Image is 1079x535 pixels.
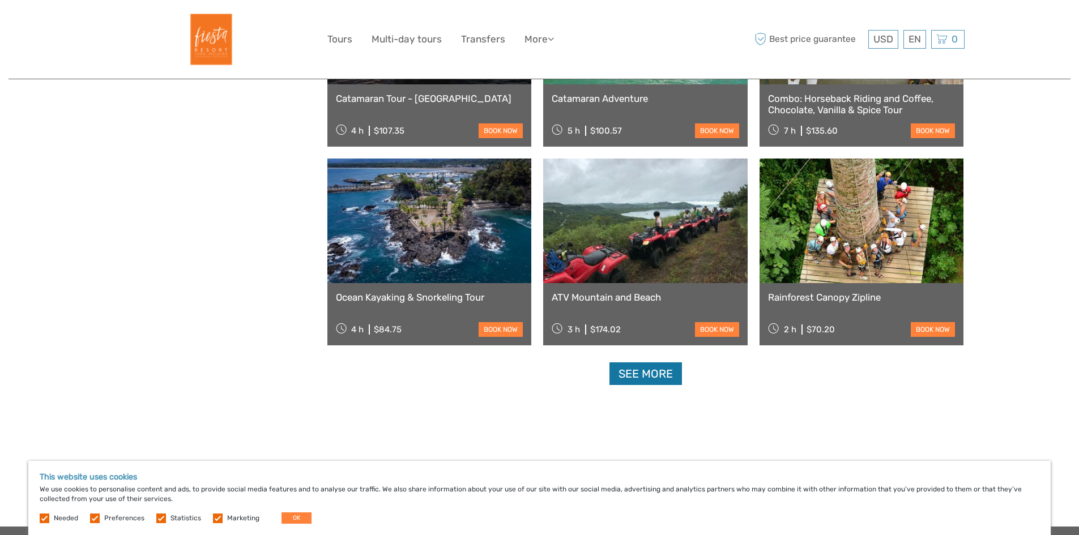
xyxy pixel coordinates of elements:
[903,30,926,49] div: EN
[806,126,838,136] div: $135.60
[552,93,739,104] a: Catamaran Adventure
[911,322,955,337] a: book now
[178,8,240,70] img: Fiesta Resort
[479,123,523,138] a: book now
[768,292,956,303] a: Rainforest Canopy Zipline
[911,123,955,138] a: book now
[695,322,739,337] a: book now
[372,31,442,48] a: Multi-day tours
[351,324,364,335] span: 4 h
[873,33,893,45] span: USD
[16,20,128,29] p: We're away right now. Please check back later!
[28,461,1051,535] div: We use cookies to personalise content and ads, to provide social media features and to analyse ou...
[568,126,580,136] span: 5 h
[374,324,402,335] div: $84.75
[461,31,505,48] a: Transfers
[950,33,959,45] span: 0
[568,324,580,335] span: 3 h
[479,322,523,337] a: book now
[227,513,259,523] label: Marketing
[336,292,523,303] a: Ocean Kayaking & Snorkeling Tour
[768,93,956,116] a: Combo: Horseback Riding and Coffee, Chocolate, Vanilla & Spice Tour
[54,513,78,523] label: Needed
[130,18,144,31] button: Open LiveChat chat widget
[784,324,796,335] span: 2 h
[170,513,201,523] label: Statistics
[752,30,865,49] span: Best price guarantee
[590,126,622,136] div: $100.57
[40,472,1039,482] h5: This website uses cookies
[374,126,404,136] div: $107.35
[336,93,523,104] a: Catamaran Tour - [GEOGRAPHIC_DATA]
[807,324,835,335] div: $70.20
[282,512,312,524] button: OK
[524,31,554,48] a: More
[552,292,739,303] a: ATV Mountain and Beach
[327,31,352,48] a: Tours
[104,513,144,523] label: Preferences
[590,324,621,335] div: $174.02
[351,126,364,136] span: 4 h
[784,126,796,136] span: 7 h
[609,362,682,386] a: See more
[695,123,739,138] a: book now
